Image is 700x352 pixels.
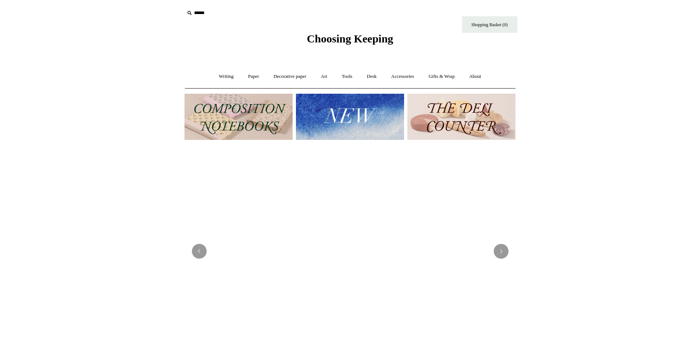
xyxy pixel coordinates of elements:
a: Desk [360,67,383,86]
a: Tools [335,67,359,86]
img: New.jpg__PID:f73bdf93-380a-4a35-bcfe-7823039498e1 [296,94,404,140]
a: Accessories [385,67,421,86]
button: Next [494,244,508,259]
a: Art [314,67,334,86]
a: About [462,67,488,86]
span: Choosing Keeping [307,32,393,45]
img: The Deli Counter [407,94,515,140]
a: Shopping Basket (0) [462,16,517,33]
button: Previous [192,244,207,259]
img: 202302 Composition ledgers.jpg__PID:69722ee6-fa44-49dd-a067-31375e5d54ec [185,94,293,140]
a: Paper [241,67,266,86]
a: Decorative paper [267,67,313,86]
a: Choosing Keeping [307,38,393,44]
a: Writing [212,67,240,86]
a: Gifts & Wrap [422,67,461,86]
